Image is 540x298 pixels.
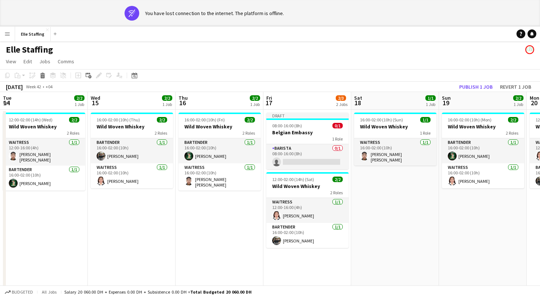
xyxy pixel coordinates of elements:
span: Jobs [39,58,50,65]
span: 20 [529,99,539,107]
span: 2 Roles [506,130,518,136]
span: 2 Roles [330,190,343,195]
span: 16:00-02:00 (10h) (Fri) [184,117,225,123]
span: Tue [3,95,11,101]
span: 2/2 [69,117,79,123]
span: 2/2 [250,95,260,101]
div: You have lost connection to the internet. The platform is offline. [145,10,284,17]
div: 1 Job [250,102,260,107]
div: 16:00-02:00 (10h) (Thu)2/2Wild Woven Whiskey2 RolesBartender1/116:00-02:00 (10h)[PERSON_NAME]Wait... [91,113,173,188]
span: Fri [266,95,272,101]
app-job-card: 16:00-02:00 (10h) (Mon)2/2Wild Woven Whiskey2 RolesBartender1/116:00-02:00 (10h)[PERSON_NAME]Wait... [442,113,524,188]
span: 1/1 [420,117,431,123]
span: 2/2 [74,95,84,101]
span: 16:00-02:00 (10h) (Sun) [360,117,403,123]
h3: Wild Woven Whiskey [354,123,436,130]
span: 14 [2,99,11,107]
span: 0/1 [332,123,343,128]
span: Wed [91,95,100,101]
app-card-role: Waitress1/116:00-02:00 (10h)[PERSON_NAME] [442,163,524,188]
app-job-card: Draft08:00-16:00 (8h)0/1Belgian Embassy1 RoleBarista0/108:00-16:00 (8h) [266,113,349,169]
span: 2/2 [162,95,172,101]
span: All jobs [40,289,58,295]
h3: Wild Woven Whiskey [442,123,524,130]
app-card-role: Bartender1/116:00-02:00 (10h)[PERSON_NAME] [179,138,261,163]
h3: Wild Woven Whiskey [266,183,349,189]
span: 2/2 [332,177,343,182]
app-job-card: 12:00-02:00 (14h) (Wed)2/2Wild Woven Whiskey2 RolesWaitress1/112:00-16:00 (4h)[PERSON_NAME] [PERS... [3,113,85,191]
span: 18 [353,99,362,107]
div: 1 Job [162,102,172,107]
button: Publish 1 job [456,82,496,92]
span: 15 [90,99,100,107]
div: Salary 20 060.00 DH + Expenses 0.00 DH + Subsistence 0.00 DH = [64,289,252,295]
app-card-role: Bartender1/116:00-02:00 (10h)[PERSON_NAME] [442,138,524,163]
app-card-role: Waitress1/116:00-02:00 (10h)[PERSON_NAME] [PERSON_NAME] [354,138,436,166]
h3: Belgian Embassy [266,129,349,136]
span: 1/1 [425,95,436,101]
div: 2 Jobs [336,102,348,107]
div: [DATE] [6,83,23,91]
app-card-role: Bartender1/116:00-02:00 (10h)[PERSON_NAME] [91,138,173,163]
a: Edit [21,57,35,66]
span: 16:00-02:00 (10h) (Thu) [97,117,140,123]
a: Comms [55,57,77,66]
span: 1 Role [420,130,431,136]
div: 1 Job [514,102,523,107]
app-user-avatar: Gaelle Vanmullem [525,45,534,54]
button: Budgeted [4,288,34,296]
h3: Wild Woven Whiskey [91,123,173,130]
span: Thu [179,95,188,101]
span: Budgeted [12,290,33,295]
span: Sun [442,95,451,101]
app-card-role: Waitress1/116:00-02:00 (10h)[PERSON_NAME] [PERSON_NAME] [179,163,261,191]
app-card-role: Waitress1/116:00-02:00 (10h)[PERSON_NAME] [91,163,173,188]
a: Jobs [36,57,53,66]
app-job-card: 16:00-02:00 (10h) (Fri)2/2Wild Woven Whiskey2 RolesBartender1/116:00-02:00 (10h)[PERSON_NAME]Wait... [179,113,261,191]
app-job-card: 12:00-02:00 (14h) (Sat)2/2Wild Woven Whiskey2 RolesWaitress1/112:00-16:00 (4h)[PERSON_NAME]Barten... [266,172,349,248]
app-card-role: Bartender1/116:00-02:00 (10h)[PERSON_NAME] [266,223,349,248]
app-card-role: Waitress1/112:00-16:00 (4h)[PERSON_NAME] [266,198,349,223]
div: 1 Job [426,102,435,107]
span: 2/2 [508,117,518,123]
app-card-role: Bartender1/116:00-02:00 (10h)[PERSON_NAME] [3,166,85,191]
span: 1 Role [332,136,343,142]
span: 2/2 [513,95,523,101]
h3: Wild Woven Whiskey [3,123,85,130]
button: Revert 1 job [497,82,534,92]
span: 2/2 [157,117,167,123]
h1: Elle Staffing [6,44,53,55]
span: View [6,58,16,65]
h3: Wild Woven Whiskey [179,123,261,130]
span: 2 Roles [242,130,255,136]
a: View [3,57,19,66]
span: Week 42 [24,84,43,89]
span: 16 [177,99,188,107]
div: Draft [266,113,349,118]
button: Elle Staffing [15,27,51,41]
span: Mon [530,95,539,101]
span: 19 [441,99,451,107]
app-job-card: 16:00-02:00 (10h) (Sun)1/1Wild Woven Whiskey1 RoleWaitress1/116:00-02:00 (10h)[PERSON_NAME] [PERS... [354,113,436,166]
div: +04 [46,84,53,89]
span: 2 Roles [67,130,79,136]
span: 2 Roles [155,130,167,136]
app-card-role: Barista0/108:00-16:00 (8h) [266,144,349,169]
span: Comms [58,58,74,65]
span: 2/3 [336,95,346,101]
span: 12:00-02:00 (14h) (Sat) [272,177,314,182]
span: Edit [24,58,32,65]
div: 1 Job [75,102,84,107]
span: 16:00-02:00 (10h) (Mon) [448,117,492,123]
span: 12:00-02:00 (14h) (Wed) [9,117,53,123]
span: 08:00-16:00 (8h) [272,123,302,128]
app-card-role: Waitress1/112:00-16:00 (4h)[PERSON_NAME] [PERSON_NAME] [3,138,85,166]
span: Sat [354,95,362,101]
span: 17 [265,99,272,107]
